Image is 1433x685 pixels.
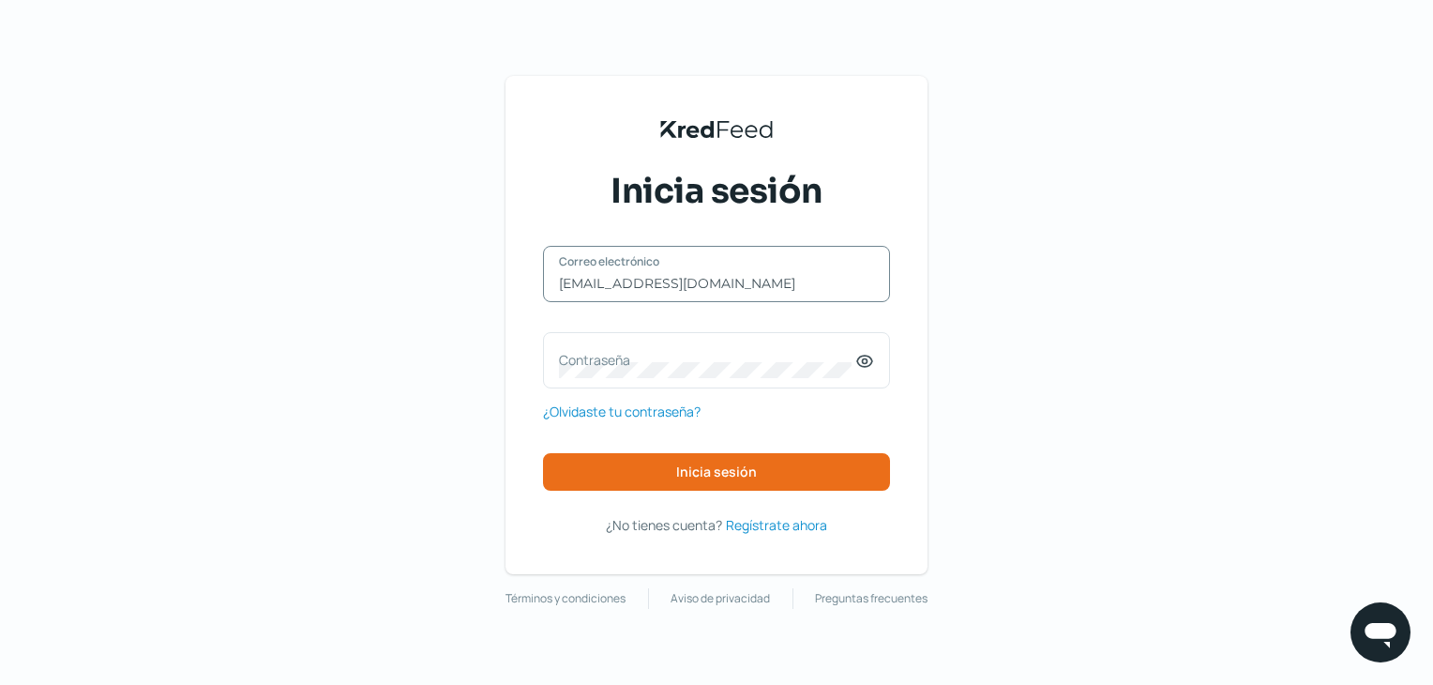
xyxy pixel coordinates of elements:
[1362,614,1399,651] img: chatIcon
[815,588,928,609] a: Preguntas frecuentes
[611,168,822,215] span: Inicia sesión
[606,516,722,534] span: ¿No tienes cuenta?
[676,465,757,479] span: Inicia sesión
[559,351,855,369] label: Contraseña
[543,453,890,491] button: Inicia sesión
[543,400,701,423] a: ¿Olvidaste tu contraseña?
[671,588,770,609] a: Aviso de privacidad
[726,513,827,537] a: Regístrate ahora
[559,253,855,269] label: Correo electrónico
[505,588,626,609] a: Términos y condiciones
